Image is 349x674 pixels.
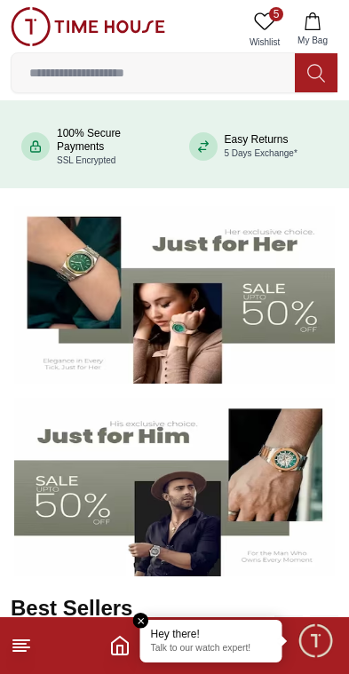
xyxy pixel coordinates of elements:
button: My Bag [287,7,338,52]
img: Men's Watches Banner [14,398,335,576]
div: Hey there! [151,627,272,641]
em: Close tooltip [133,613,149,629]
a: Home [109,635,131,656]
a: 5Wishlist [242,7,287,52]
span: 5 Days Exchange* [225,148,297,158]
div: 100% Secure Payments [57,127,161,167]
span: SSL Encrypted [57,155,115,165]
span: Wishlist [242,36,287,49]
img: ... [11,7,165,46]
p: Talk to our watch expert! [151,643,272,655]
span: My Bag [290,34,335,47]
div: Easy Returns [225,133,297,160]
span: 5 [269,7,283,21]
img: Women's Watches Banner [14,206,335,385]
div: Chat Widget [297,622,336,661]
h2: Best Sellers [11,594,274,622]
